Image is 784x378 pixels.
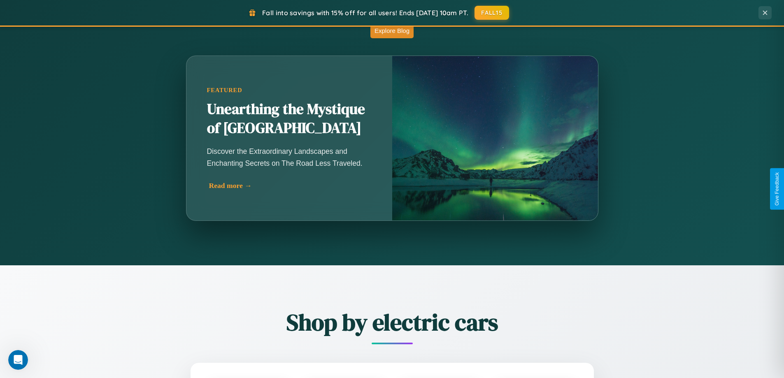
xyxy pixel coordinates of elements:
button: Explore Blog [370,23,414,38]
h2: Shop by electric cars [145,306,639,338]
p: Discover the Extraordinary Landscapes and Enchanting Secrets on The Road Less Traveled. [207,146,372,169]
div: Give Feedback [774,172,780,206]
button: FALL15 [475,6,509,20]
div: Read more → [209,181,374,190]
iframe: Intercom live chat [8,350,28,370]
span: Fall into savings with 15% off for all users! Ends [DATE] 10am PT. [262,9,468,17]
h2: Unearthing the Mystique of [GEOGRAPHIC_DATA] [207,100,372,138]
div: Featured [207,87,372,94]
